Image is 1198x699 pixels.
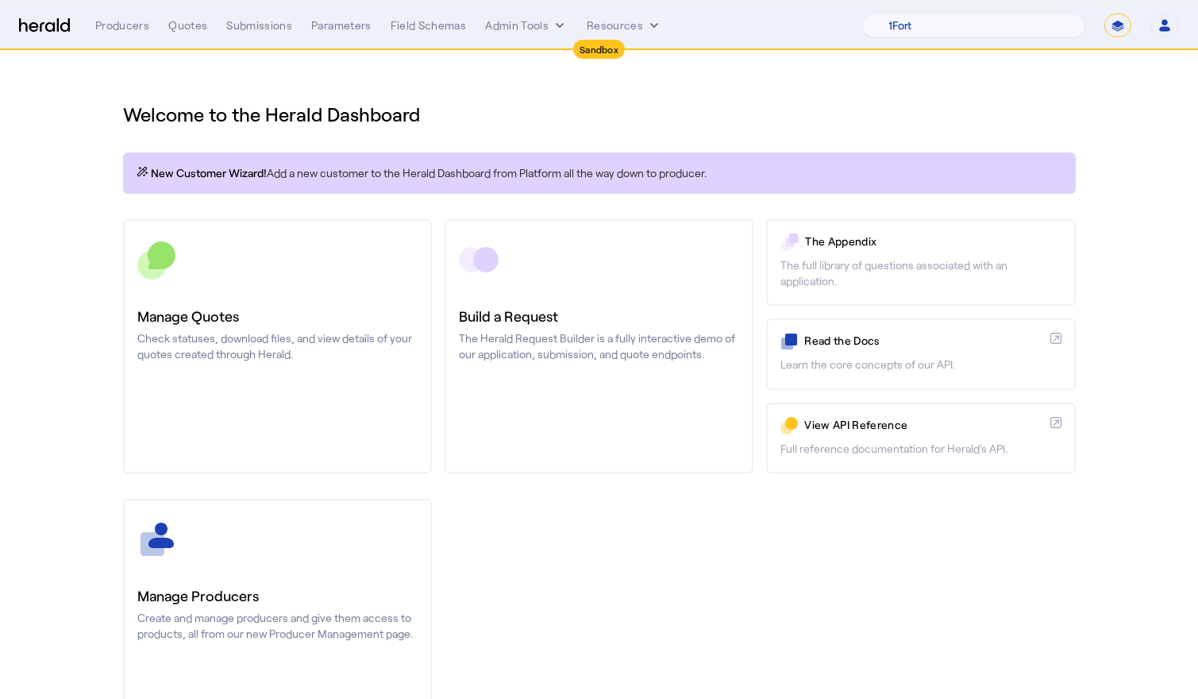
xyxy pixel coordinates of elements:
p: View API Reference [804,417,1043,433]
p: Add a new customer to the Herald Dashboard from Platform all the way down to producer. [136,165,1063,181]
h3: Manage Quotes [137,305,418,327]
p: Read the Docs [804,333,1043,349]
button: internal dropdown menu [485,17,568,33]
div: Field Schemas [391,17,467,33]
p: The Appendix [805,234,1061,249]
a: The AppendixThe full library of questions associated with an application. [766,219,1075,306]
p: Learn the core concepts of our API. [780,357,1061,373]
h1: Welcome to the Herald Dashboard [123,102,1076,127]
p: Create and manage producers and give them access to products, all from our new Producer Managemen... [137,610,418,642]
a: Read the DocsLearn the core concepts of our API. [766,319,1075,389]
a: Build a RequestThe Herald Request Builder is a fully interactive demo of our application, submiss... [445,219,753,473]
div: Parameters [311,17,372,33]
p: Full reference documentation for Herald's API. [780,441,1061,457]
p: The full library of questions associated with an application. [780,257,1061,289]
h3: Manage Producers [137,585,418,607]
div: Sandbox [573,40,625,59]
a: View API ReferenceFull reference documentation for Herald's API. [766,403,1075,473]
div: Quotes [168,17,207,33]
div: Producers [95,17,149,33]
div: Submissions [226,17,292,33]
button: Resources dropdown menu [587,17,662,33]
span: New Customer Wizard! [151,165,267,181]
img: Herald Logo [19,18,70,33]
a: Manage QuotesCheck statuses, download files, and view details of your quotes created through Herald. [123,219,432,473]
p: Check statuses, download files, and view details of your quotes created through Herald. [137,330,418,362]
p: The Herald Request Builder is a fully interactive demo of our application, submission, and quote ... [459,330,739,362]
h3: Build a Request [459,305,739,327]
